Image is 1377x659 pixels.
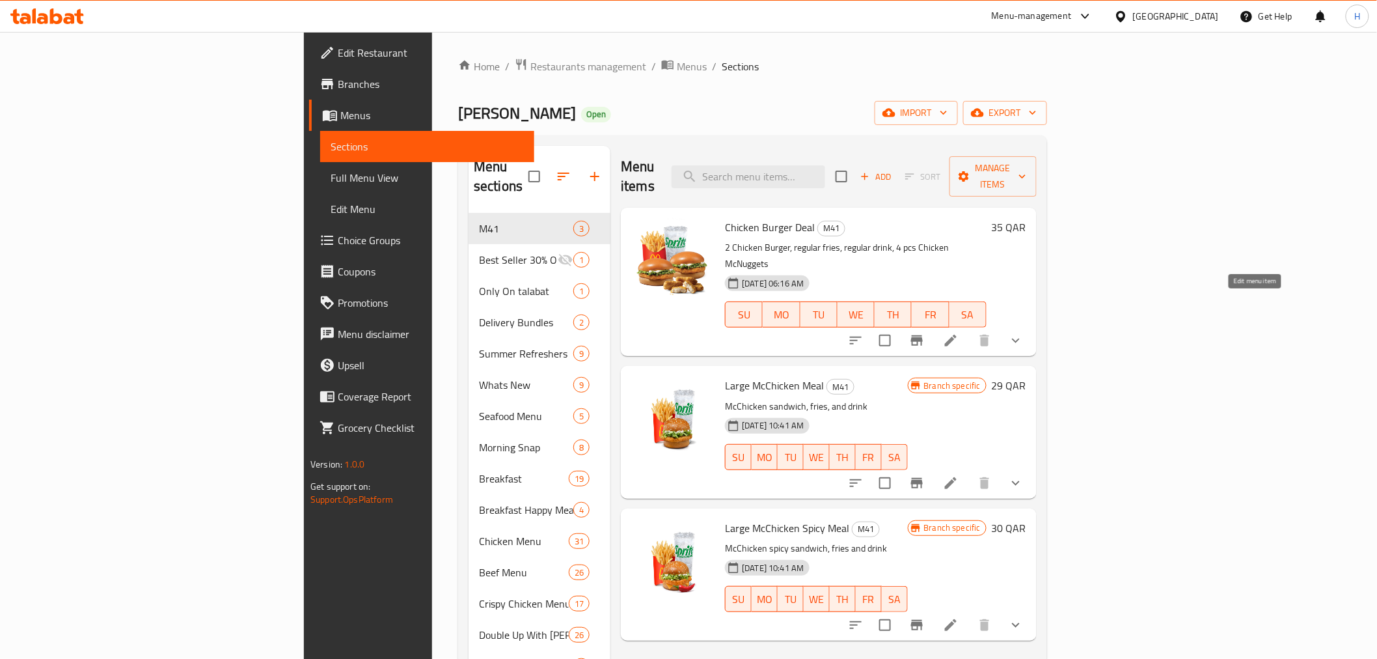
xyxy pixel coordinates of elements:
div: Morning Snap [479,440,573,455]
span: TU [783,590,798,609]
button: Branch-specific-item [901,325,933,356]
button: delete [969,610,1000,641]
h6: 35 QAR [992,218,1026,236]
div: Only On talabat1 [469,275,610,307]
div: M41 [817,221,845,236]
button: Branch-specific-item [901,468,933,499]
div: Summer Refreshers9 [469,338,610,369]
span: TH [835,448,851,467]
button: SU [725,301,763,328]
span: 19 [569,473,589,485]
span: [DATE] 10:41 AM [737,419,809,432]
h6: 29 QAR [992,376,1026,395]
button: show more [1000,325,1031,356]
span: Grocery Checklist [338,420,523,436]
span: Breakfast Happy Meals [479,502,573,518]
button: FR [856,444,882,470]
span: Best Seller 30% OFF [479,252,558,268]
a: Edit menu item [943,617,959,633]
span: Delivery Bundles [479,315,573,330]
button: show more [1000,610,1031,641]
svg: Inactive section [558,252,573,268]
button: sort-choices [840,610,871,641]
button: MO [752,586,778,612]
span: Summer Refreshers [479,346,573,361]
div: Crispy Chicken Menu [479,596,569,611]
a: Grocery Checklist [309,412,534,443]
button: sort-choices [840,468,871,499]
span: 1 [574,285,589,298]
div: Crispy Chicken Menu17 [469,588,610,619]
div: Double Up With McDonald's [479,627,569,643]
button: FR [856,586,882,612]
span: Select to update [871,611,899,639]
h6: 30 QAR [992,519,1026,537]
a: Edit Menu [320,193,534,225]
span: Add item [855,167,897,187]
span: 26 [569,567,589,579]
span: Branch specific [919,380,986,392]
button: FR [912,301,949,328]
input: search [672,165,825,188]
svg: Show Choices [1008,617,1024,633]
button: export [963,101,1047,125]
span: Menus [340,107,523,123]
button: MO [752,444,778,470]
span: MO [757,448,772,467]
a: Coupons [309,256,534,287]
img: Large McChicken Meal [631,376,715,460]
span: M41 [479,221,573,236]
button: SU [725,444,752,470]
span: Coverage Report [338,389,523,404]
button: TU [778,444,804,470]
span: Choice Groups [338,232,523,248]
a: Full Menu View [320,162,534,193]
button: SA [949,301,987,328]
span: SA [887,590,903,609]
a: Restaurants management [515,58,646,75]
div: Only On talabat [479,283,573,299]
div: Beef Menu26 [469,557,610,588]
span: 3 [574,223,589,235]
span: TH [880,305,907,324]
span: FR [917,305,944,324]
div: M413 [469,213,610,244]
div: Double Up With [PERSON_NAME]26 [469,619,610,651]
span: Upsell [338,358,523,373]
div: M41 [826,379,854,395]
span: Full Menu View [331,170,523,186]
span: Select to update [871,470,899,497]
button: TU [778,586,804,612]
span: Restaurants management [530,59,646,74]
div: items [573,377,590,393]
span: Edit Menu [331,201,523,217]
button: SU [725,586,752,612]
span: SU [731,590,746,609]
button: delete [969,468,1000,499]
button: Branch-specific-item [901,610,933,641]
span: 1 [574,254,589,266]
span: Large McChicken Spicy Meal [725,518,849,538]
span: Open [581,109,611,120]
div: Breakfast19 [469,463,610,494]
span: Whats New [479,377,573,393]
button: show more [1000,468,1031,499]
span: WE [809,448,825,467]
span: M41 [827,380,854,395]
span: Promotions [338,295,523,311]
span: SA [955,305,981,324]
span: 9 [574,379,589,391]
div: Breakfast Happy Meals4 [469,494,610,526]
p: McChicken sandwich, fries, and drink [725,399,907,415]
button: SA [882,444,908,470]
button: TH [875,301,912,328]
span: TH [835,590,851,609]
span: Chicken Burger Deal [725,217,815,237]
div: Seafood Menu5 [469,400,610,432]
button: WE [838,301,875,328]
a: Menus [309,100,534,131]
span: Large McChicken Meal [725,376,824,395]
